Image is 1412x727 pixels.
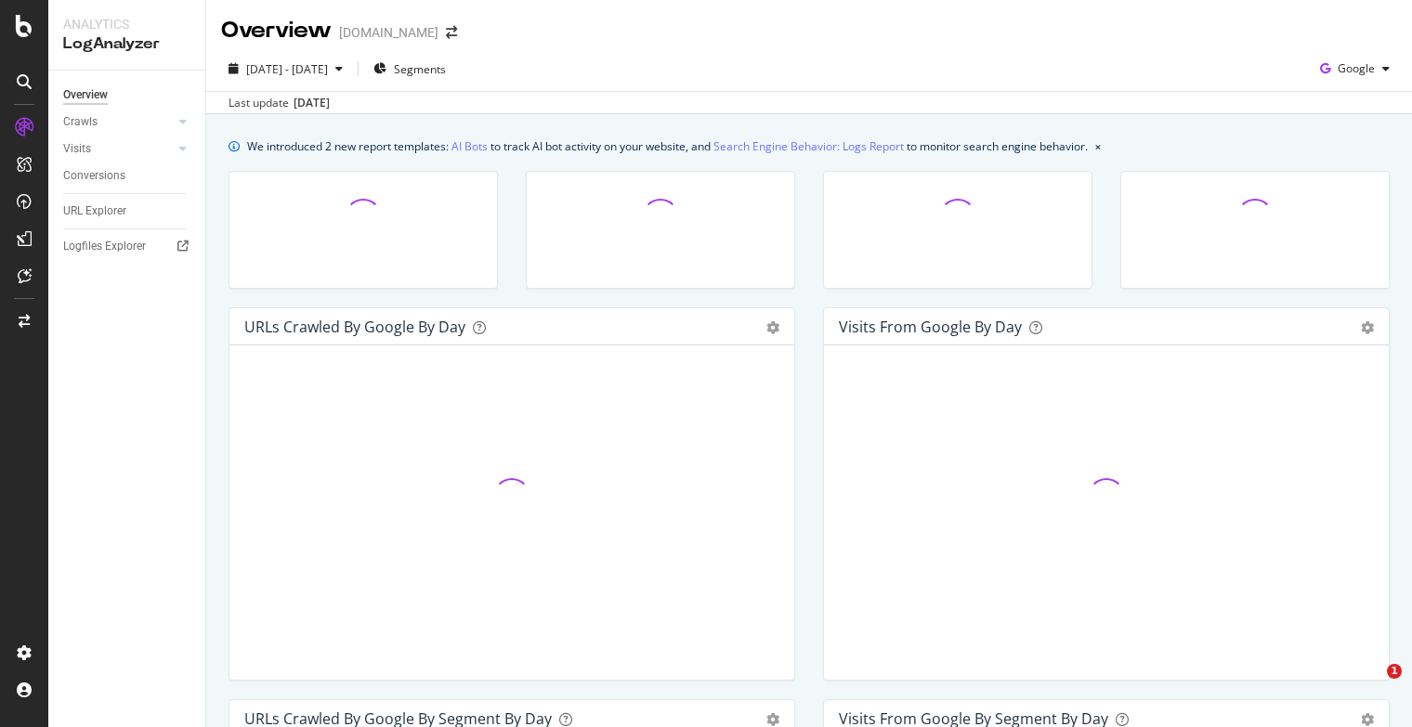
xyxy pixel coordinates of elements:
[394,61,446,77] span: Segments
[63,112,98,132] div: Crawls
[339,23,438,42] div: [DOMAIN_NAME]
[221,54,350,84] button: [DATE] - [DATE]
[63,201,126,221] div: URL Explorer
[839,318,1022,336] div: Visits from Google by day
[766,713,779,726] div: gear
[63,237,192,256] a: Logfiles Explorer
[1313,54,1397,84] button: Google
[766,321,779,334] div: gear
[1338,60,1375,76] span: Google
[713,136,904,156] a: Search Engine Behavior: Logs Report
[229,95,330,111] div: Last update
[366,54,453,84] button: Segments
[63,85,108,105] div: Overview
[1387,664,1402,679] span: 1
[63,139,174,159] a: Visits
[63,112,174,132] a: Crawls
[221,15,332,46] div: Overview
[1091,133,1105,160] button: close banner
[451,136,488,156] a: AI Bots
[446,26,457,39] div: arrow-right-arrow-left
[63,139,91,159] div: Visits
[63,166,192,186] a: Conversions
[1361,321,1374,334] div: gear
[1361,713,1374,726] div: gear
[63,237,146,256] div: Logfiles Explorer
[63,201,192,221] a: URL Explorer
[63,33,190,55] div: LogAnalyzer
[294,95,330,111] div: [DATE]
[1349,664,1393,708] iframe: Intercom live chat
[244,318,465,336] div: URLs Crawled by Google by day
[63,85,192,105] a: Overview
[246,61,328,77] span: [DATE] - [DATE]
[229,136,1390,156] div: info banner
[63,166,125,186] div: Conversions
[247,136,1088,156] div: We introduced 2 new report templates: to track AI bot activity on your website, and to monitor se...
[63,15,190,33] div: Analytics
